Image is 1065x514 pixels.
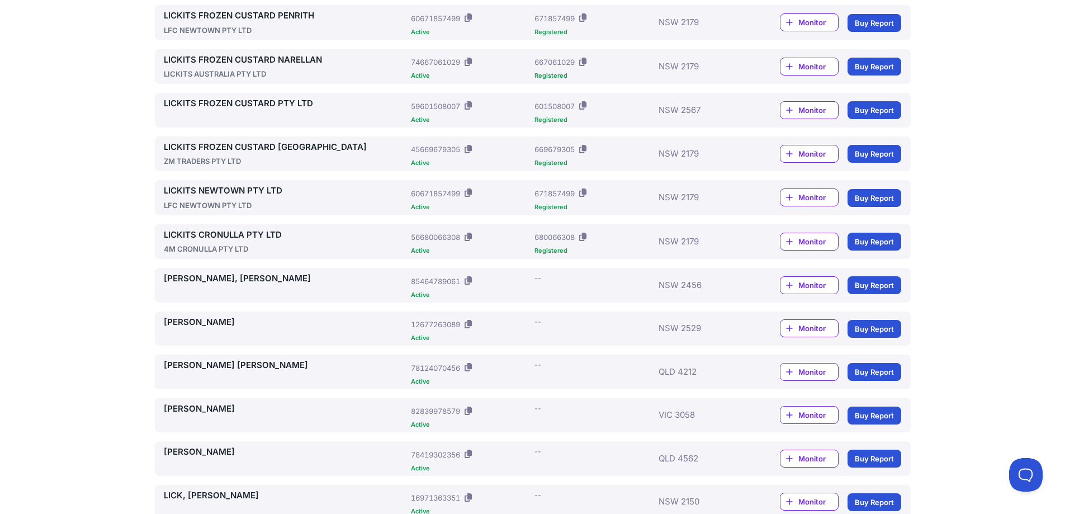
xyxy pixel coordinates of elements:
a: [PERSON_NAME], [PERSON_NAME] [164,272,407,285]
a: Buy Report [848,407,901,425]
div: 56680066308 [411,232,460,243]
a: Buy Report [848,101,901,119]
a: [PERSON_NAME] [164,316,407,329]
div: 4M CRONULLA PTY LTD [164,243,407,254]
a: Monitor [780,319,839,337]
div: VIC 3058 [659,403,747,428]
div: NSW 2567 [659,97,747,123]
a: Monitor [780,233,839,251]
div: -- [534,403,541,414]
a: LICKITS NEWTOWN PTY LTD [164,185,407,197]
div: Active [411,248,530,254]
a: Monitor [780,493,839,511]
a: Monitor [780,145,839,163]
span: Monitor [798,496,838,507]
span: Monitor [798,366,838,378]
span: Monitor [798,17,838,28]
div: 680066308 [534,232,575,243]
div: NSW 2529 [659,316,747,342]
a: Monitor [780,101,839,119]
div: 671857499 [534,13,575,24]
div: 45669679305 [411,144,460,155]
a: Buy Report [848,58,901,76]
span: Monitor [798,409,838,421]
a: LICK, [PERSON_NAME] [164,489,407,502]
div: Registered [534,160,654,166]
span: Monitor [798,280,838,291]
div: 78419302356 [411,449,460,460]
div: QLD 4562 [659,446,747,471]
a: LICKITS CRONULLA PTY LTD [164,229,407,242]
div: 60671857499 [411,13,460,24]
a: Monitor [780,276,839,294]
a: Buy Report [848,493,901,511]
div: 12677263089 [411,319,460,330]
div: Active [411,204,530,210]
span: Monitor [798,105,838,116]
a: LICKITS FROZEN CUSTARD NARELLAN [164,54,407,67]
div: Active [411,465,530,471]
div: NSW 2179 [659,141,747,167]
a: Buy Report [848,233,901,251]
div: Registered [534,29,654,35]
span: Monitor [798,323,838,334]
a: Monitor [780,450,839,468]
div: Registered [534,204,654,210]
div: -- [534,272,541,284]
a: Buy Report [848,320,901,338]
div: 601508007 [534,101,575,112]
div: Active [411,292,530,298]
div: ZM TRADERS PTY LTD [164,155,407,167]
span: Monitor [798,453,838,464]
div: LFC NEWTOWN PTY LTD [164,200,407,211]
span: Monitor [798,61,838,72]
div: NSW 2179 [659,10,747,36]
div: 59601508007 [411,101,460,112]
div: Registered [534,248,654,254]
a: Monitor [780,363,839,381]
div: Registered [534,117,654,123]
a: LICKITS FROZEN CUSTARD PTY LTD [164,97,407,110]
div: Active [411,117,530,123]
span: Monitor [798,192,838,203]
a: Buy Report [848,450,901,468]
div: NSW 2179 [659,185,747,211]
div: LICKITS AUSTRALIA PTY LTD [164,68,407,79]
a: Monitor [780,58,839,76]
div: -- [534,446,541,457]
div: NSW 2179 [659,229,747,255]
span: Monitor [798,148,838,159]
a: [PERSON_NAME] [PERSON_NAME] [164,359,407,372]
div: 82839978579 [411,405,460,417]
div: NSW 2179 [659,54,747,80]
div: LFC NEWTOWN PTY LTD [164,25,407,36]
div: 669679305 [534,144,575,155]
a: LICKITS FROZEN CUSTARD [GEOGRAPHIC_DATA] [164,141,407,154]
a: Buy Report [848,276,901,294]
div: -- [534,359,541,370]
div: Active [411,160,530,166]
a: LICKITS FROZEN CUSTARD PENRITH [164,10,407,22]
span: Monitor [798,236,838,247]
div: 60671857499 [411,188,460,199]
div: Active [411,335,530,341]
a: Monitor [780,13,839,31]
div: 78124070456 [411,362,460,374]
div: Active [411,422,530,428]
a: Buy Report [848,189,901,207]
div: 667061029 [534,56,575,68]
div: 74667061029 [411,56,460,68]
a: [PERSON_NAME] [164,403,407,416]
div: NSW 2456 [659,272,747,298]
div: Registered [534,73,654,79]
a: Buy Report [848,14,901,32]
div: Active [411,379,530,385]
a: Monitor [780,406,839,424]
a: Buy Report [848,363,901,381]
div: -- [534,489,541,501]
div: Active [411,29,530,35]
div: 671857499 [534,188,575,199]
div: 16971363351 [411,492,460,503]
div: 85464789061 [411,276,460,287]
div: -- [534,316,541,327]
